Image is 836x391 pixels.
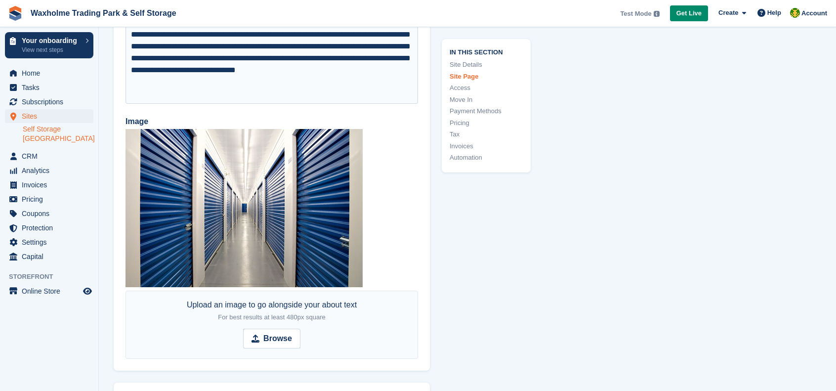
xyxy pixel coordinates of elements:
label: Image [125,116,418,128]
span: Online Store [22,284,81,298]
a: Site Details [450,60,523,70]
a: Automation [450,153,523,163]
a: Move In [450,94,523,104]
a: Access [450,83,523,93]
a: menu [5,235,93,249]
span: Coupons [22,207,81,220]
span: Pricing [22,192,81,206]
strong: Browse [263,333,292,345]
a: Preview store [82,285,93,297]
input: Browse [243,329,300,348]
a: menu [5,178,93,192]
a: Self Storage [GEOGRAPHIC_DATA] [23,125,93,143]
img: icon-info-grey-7440780725fd019a000dd9b08b2336e03edf1995a4989e88bcd33f0948082b44.svg [654,11,660,17]
span: Settings [22,235,81,249]
img: demo-location-demo-town-about.jpg [125,129,363,287]
a: menu [5,109,93,123]
a: menu [5,221,93,235]
a: Site Page [450,71,523,81]
a: menu [5,284,93,298]
span: Sites [22,109,81,123]
span: Test Mode [620,9,651,19]
span: Get Live [676,8,702,18]
span: Home [22,66,81,80]
a: Pricing [450,118,523,128]
a: menu [5,250,93,263]
span: Account [801,8,827,18]
a: menu [5,95,93,109]
img: stora-icon-8386f47178a22dfd0bd8f6a31ec36ba5ce8667c1dd55bd0f319d3a0aa187defe.svg [8,6,23,21]
span: Create [718,8,738,18]
div: Upload an image to go alongside your about text [187,299,357,323]
span: Help [767,8,781,18]
a: menu [5,149,93,163]
span: For best results at least 480px square [218,313,326,321]
span: CRM [22,149,81,163]
span: Capital [22,250,81,263]
a: menu [5,164,93,177]
a: Waxholme Trading Park & Self Storage [27,5,180,21]
p: View next steps [22,45,81,54]
span: In this section [450,46,523,56]
span: Analytics [22,164,81,177]
span: Subscriptions [22,95,81,109]
a: menu [5,66,93,80]
span: Tasks [22,81,81,94]
a: Get Live [670,5,708,22]
span: Storefront [9,272,98,282]
a: Invoices [450,141,523,151]
a: menu [5,207,93,220]
p: Your onboarding [22,37,81,44]
a: menu [5,81,93,94]
a: Your onboarding View next steps [5,32,93,58]
a: Payment Methods [450,106,523,116]
img: Waxholme Self Storage [790,8,800,18]
a: Tax [450,130,523,139]
span: Invoices [22,178,81,192]
span: Protection [22,221,81,235]
a: menu [5,192,93,206]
